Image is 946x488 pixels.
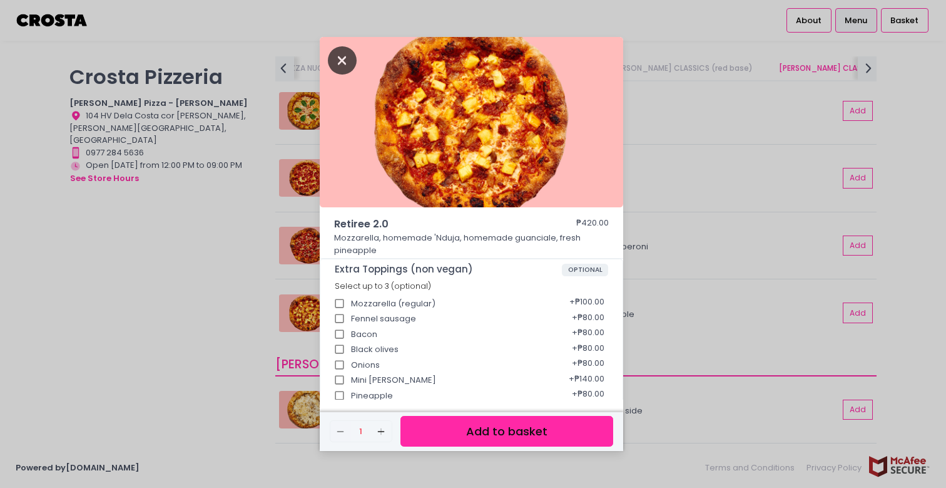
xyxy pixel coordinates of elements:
[562,264,609,276] span: OPTIONAL
[567,323,608,346] div: + ₱80.00
[567,399,608,423] div: + ₱80.00
[334,217,541,232] span: Retiree 2.0
[320,37,623,207] img: Retiree 2.0
[567,307,608,331] div: + ₱80.00
[334,232,609,256] p: Mozzarella, homemade 'Nduja, homemade guanciale, fresh pineapple
[567,353,608,377] div: + ₱80.00
[576,217,609,232] div: ₱420.00
[567,338,608,361] div: + ₱80.00
[564,368,608,392] div: + ₱140.00
[567,384,608,408] div: + ₱80.00
[335,281,431,291] span: Select up to 3 (optional)
[335,264,562,275] span: Extra Toppings (non vegan)
[328,53,357,66] button: Close
[565,292,608,316] div: + ₱100.00
[400,416,613,447] button: Add to basket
